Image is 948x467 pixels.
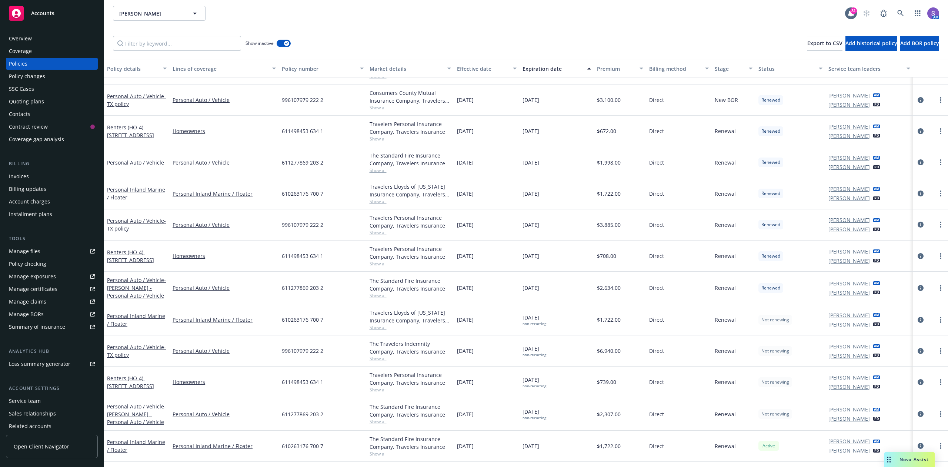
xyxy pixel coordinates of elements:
a: circleInformation [916,127,925,136]
span: 611277869 203 2 [282,410,323,418]
span: Show all [370,324,451,331]
div: Stage [715,65,744,73]
span: [DATE] [457,347,474,355]
span: Not renewing [761,348,789,354]
a: Installment plans [6,208,98,220]
span: [DATE] [457,316,474,324]
span: Renewal [715,442,736,450]
input: Filter by keyword... [113,36,241,51]
span: Show all [370,229,451,236]
a: [PERSON_NAME] [828,279,870,287]
button: Add historical policy [845,36,897,51]
span: Show all [370,355,451,362]
span: - TX policy [107,217,166,232]
span: [DATE] [523,408,546,420]
a: more [936,252,945,261]
span: $672.00 [597,127,616,135]
a: Search [893,6,908,21]
a: Accounts [6,3,98,24]
a: Personal Auto / Vehicle [173,284,276,292]
span: - TX policy [107,344,166,358]
a: circleInformation [916,220,925,229]
button: Policy number [279,60,366,77]
span: 611498453 634 1 [282,127,323,135]
span: [DATE] [457,221,474,229]
a: circleInformation [916,284,925,292]
span: 610263176 700 7 [282,316,323,324]
span: Show inactive [246,40,274,46]
div: Billing [6,160,98,168]
span: Direct [649,127,664,135]
span: [DATE] [457,284,474,292]
button: Nova Assist [884,452,935,467]
button: Billing method [646,60,712,77]
div: Service team leaders [828,65,902,73]
a: [PERSON_NAME] [828,154,870,162]
a: circleInformation [916,410,925,418]
a: circleInformation [916,441,925,450]
a: Policies [6,58,98,70]
a: Billing updates [6,183,98,195]
a: Coverage gap analysis [6,133,98,145]
span: Renewal [715,252,736,260]
div: Policy changes [9,70,45,82]
span: Direct [649,442,664,450]
div: The Standard Fire Insurance Company, Travelers Insurance [370,277,451,292]
button: Service team leaders [825,60,913,77]
span: Direct [649,284,664,292]
div: Sales relationships [9,408,56,420]
span: [DATE] [457,127,474,135]
a: [PERSON_NAME] [828,216,870,224]
a: [PERSON_NAME] [828,225,870,233]
a: [PERSON_NAME] [828,383,870,391]
a: circleInformation [916,347,925,355]
div: Travelers Personal Insurance Company, Travelers Insurance [370,371,451,387]
a: Manage files [6,245,98,257]
button: Export to CSV [807,36,842,51]
a: Personal Inland Marine / Floater [107,186,165,201]
span: Not renewing [761,411,789,417]
span: Show all [370,136,451,142]
span: Active [761,443,776,449]
button: Stage [712,60,755,77]
a: Personal Inland Marine / Floater [173,442,276,450]
div: Manage BORs [9,308,44,320]
a: Personal Auto / Vehicle [107,217,166,232]
div: Billing updates [9,183,46,195]
span: - [STREET_ADDRESS] [107,124,154,139]
span: [DATE] [523,252,539,260]
div: Travelers Lloyds of [US_STATE] Insurance Company, Travelers Insurance [370,183,451,198]
span: [DATE] [457,252,474,260]
a: Personal Inland Marine / Floater [107,312,165,327]
span: [PERSON_NAME] [119,10,183,17]
span: Renewed [761,285,780,291]
div: Travelers Personal Insurance Company, Travelers Insurance [370,214,451,229]
div: Account charges [9,196,50,208]
a: Personal Auto / Vehicle [173,347,276,355]
span: 611277869 203 2 [282,284,323,292]
span: Renewal [715,284,736,292]
a: circleInformation [916,96,925,105]
span: $1,722.00 [597,442,621,450]
span: [DATE] [523,221,539,229]
span: Add historical policy [845,40,897,47]
span: 610263176 700 7 [282,190,323,198]
a: Renters (HO-4) [107,249,154,264]
span: $708.00 [597,252,616,260]
a: [PERSON_NAME] [828,163,870,171]
a: Loss summary generator [6,358,98,370]
a: SSC Cases [6,83,98,95]
span: [DATE] [523,159,539,166]
a: [PERSON_NAME] [828,101,870,109]
span: $3,100.00 [597,96,621,104]
div: Lines of coverage [173,65,268,73]
div: Consumers County Mutual Insurance Company, Travelers Insurance [370,89,451,105]
div: Manage exposures [9,271,56,282]
span: [DATE] [457,96,474,104]
div: Policy details [107,65,158,73]
a: [PERSON_NAME] [828,248,870,255]
span: Show all [370,292,451,299]
span: New BOR [715,96,738,104]
span: Renewal [715,159,736,166]
span: Show all [370,418,451,425]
